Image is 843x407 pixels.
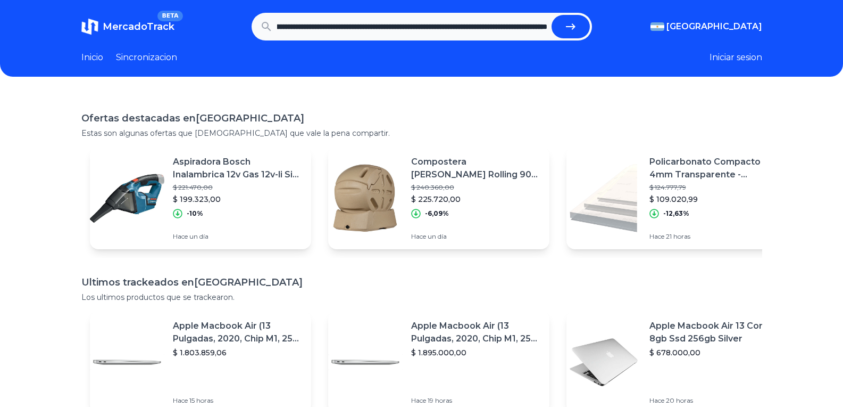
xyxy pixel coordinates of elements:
[328,325,403,400] img: Featured image
[81,128,762,139] p: Estas son algunas ofertas que [DEMOGRAPHIC_DATA] que vale la pena compartir.
[173,347,303,358] p: $ 1.803.859,06
[649,320,779,345] p: Apple Macbook Air 13 Core I5 8gb Ssd 256gb Silver
[173,194,303,205] p: $ 199.323,00
[649,396,779,405] p: Hace 20 horas
[187,209,203,218] p: -10%
[411,396,541,405] p: Hace 19 horas
[650,22,664,31] img: Argentina
[411,347,541,358] p: $ 1.895.000,00
[411,156,541,181] p: Compostera [PERSON_NAME] Rolling 90 Lts + Manual
[173,156,303,181] p: Aspiradora Bosch Inalambrica 12v Gas 12v-li Sin Bateria
[81,18,98,35] img: MercadoTrack
[411,320,541,345] p: Apple Macbook Air (13 Pulgadas, 2020, Chip M1, 256 Gb De Ssd, 8 Gb De Ram) - Plata
[81,51,103,64] a: Inicio
[173,320,303,345] p: Apple Macbook Air (13 Pulgadas, 2020, Chip M1, 256 Gb De Ssd, 8 Gb De Ram) - Plata
[81,292,762,303] p: Los ultimos productos que se trackearon.
[81,275,762,290] h1: Ultimos trackeados en [GEOGRAPHIC_DATA]
[663,209,689,218] p: -12,63%
[81,111,762,126] h1: Ofertas destacadas en [GEOGRAPHIC_DATA]
[90,325,164,400] img: Featured image
[411,232,541,241] p: Hace un día
[328,161,403,235] img: Featured image
[649,183,779,192] p: $ 124.777,79
[649,156,779,181] p: Policarbonato Compacto De 4mm Transparente - 1500mm X 1000mm
[328,147,549,249] a: Featured imageCompostera [PERSON_NAME] Rolling 90 Lts + Manual$ 240.360,00$ 225.720,00-6,09%Hace ...
[157,11,182,21] span: BETA
[90,161,164,235] img: Featured image
[649,232,779,241] p: Hace 21 horas
[173,232,303,241] p: Hace un día
[411,194,541,205] p: $ 225.720,00
[710,51,762,64] button: Iniciar sesion
[649,347,779,358] p: $ 678.000,00
[173,183,303,192] p: $ 221.470,00
[566,147,788,249] a: Featured imagePolicarbonato Compacto De 4mm Transparente - 1500mm X 1000mm$ 124.777,79$ 109.020,9...
[649,194,779,205] p: $ 109.020,99
[90,147,311,249] a: Featured imageAspiradora Bosch Inalambrica 12v Gas 12v-li Sin Bateria$ 221.470,00$ 199.323,00-10%...
[650,20,762,33] button: [GEOGRAPHIC_DATA]
[116,51,177,64] a: Sincronizacion
[103,21,174,32] span: MercadoTrack
[411,183,541,192] p: $ 240.360,00
[566,161,641,235] img: Featured image
[81,18,174,35] a: MercadoTrackBETA
[666,20,762,33] span: [GEOGRAPHIC_DATA]
[566,325,641,400] img: Featured image
[173,396,303,405] p: Hace 15 horas
[425,209,449,218] p: -6,09%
